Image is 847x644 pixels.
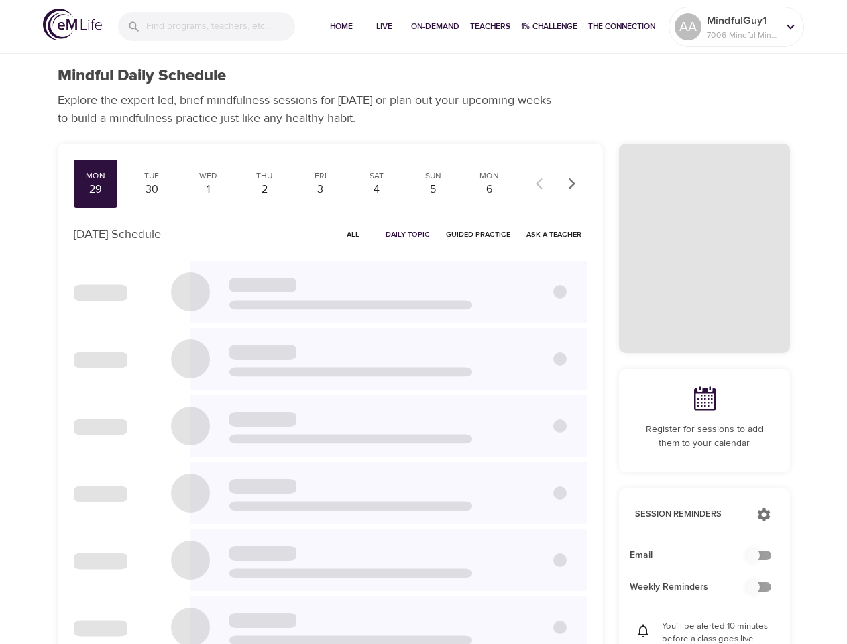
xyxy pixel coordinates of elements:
p: Session Reminders [635,508,743,521]
div: 3 [304,182,337,197]
div: 5 [416,182,450,197]
div: Sat [360,170,394,182]
div: Mon [79,170,113,182]
button: Ask a Teacher [521,224,587,245]
span: Ask a Teacher [526,228,581,241]
span: 1% Challenge [521,19,577,34]
button: Daily Topic [380,224,435,245]
span: Live [368,19,400,34]
div: Mon [473,170,506,182]
p: 7006 Mindful Minutes [707,29,778,41]
span: Teachers [470,19,510,34]
span: Home [325,19,357,34]
span: All [337,228,370,241]
h1: Mindful Daily Schedule [58,66,226,86]
input: Find programs, teachers, etc... [146,12,295,41]
div: Thu [247,170,281,182]
span: The Connection [588,19,655,34]
div: Tue [135,170,168,182]
div: 29 [79,182,113,197]
p: MindfulGuy1 [707,13,778,29]
span: On-Demand [411,19,459,34]
p: Explore the expert-led, brief mindfulness sessions for [DATE] or plan out your upcoming weeks to ... [58,91,561,127]
div: Fri [304,170,337,182]
div: Wed [191,170,225,182]
button: All [332,224,375,245]
button: Guided Practice [441,224,516,245]
span: Daily Topic [386,228,430,241]
span: Weekly Reminders [630,580,758,594]
div: AA [675,13,701,40]
img: logo [43,9,102,40]
p: [DATE] Schedule [74,225,161,244]
div: 1 [191,182,225,197]
p: Register for sessions to add them to your calendar [635,423,774,451]
div: 2 [247,182,281,197]
span: Email [630,549,758,563]
span: Guided Practice [446,228,510,241]
div: Sun [416,170,450,182]
div: 6 [473,182,506,197]
div: 30 [135,182,168,197]
div: 4 [360,182,394,197]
